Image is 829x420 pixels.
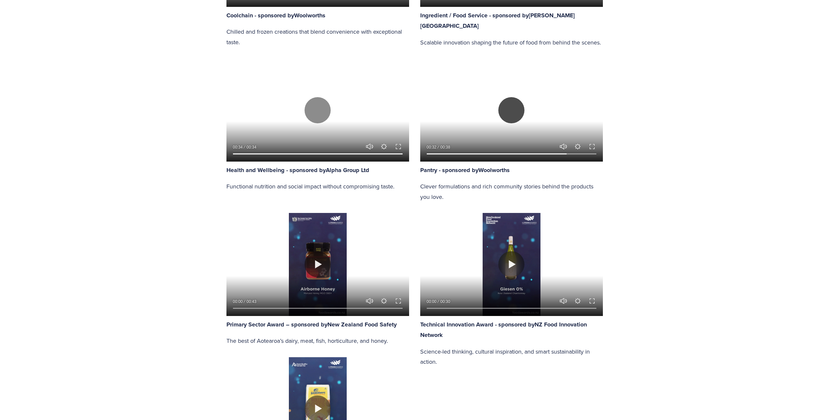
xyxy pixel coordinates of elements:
div: Duration [244,144,258,150]
strong: Technical Innovation Award - sponsored by [420,320,535,329]
div: Current time [233,144,244,150]
strong: Coolchain - sponsored by [226,11,294,20]
input: Seek [427,306,596,310]
input: Seek [233,151,403,156]
a: [PERSON_NAME][GEOGRAPHIC_DATA] [420,11,575,30]
strong: Health and Wellbeing - sponsored by [226,166,326,174]
div: Duration [244,298,258,305]
div: Current time [427,144,438,150]
input: Seek [427,151,596,156]
p: Functional nutrition and social impact without compromising taste. [226,181,409,192]
button: Play [305,251,331,277]
p: Scalable innovation shaping the future of food from behind the scenes. [420,37,603,48]
p: Clever formulations and rich community stories behind the products you love. [420,181,603,202]
p: The best of Aotearoa’s dairy, meat, fish, horticulture, and honey. [226,336,409,346]
button: Play [498,251,524,277]
div: Current time [233,298,244,305]
a: Alpha Group Ltd [326,166,369,174]
a: NZ Food Innovation Network [420,320,589,339]
a: Woolworths [478,166,510,174]
a: New Zealand Food Safety [327,320,397,328]
div: Duration [438,144,452,150]
strong: Woolworths [294,11,325,20]
strong: Ingredient / Food Service - sponsored by [420,11,529,20]
p: Science-led thinking, cultural inspiration, and smart sustainability in action. [420,346,603,367]
a: Woolworths [294,11,325,19]
strong: Pantry - sponsored by [420,166,478,174]
button: Play [305,97,331,123]
p: Chilled and frozen creations that blend convenience with exceptional taste. [226,26,409,47]
div: Current time [427,298,438,305]
input: Seek [233,306,403,310]
strong: Primary Sector Award – sponsored by [226,320,327,329]
button: Play [498,97,524,123]
div: Duration [438,298,452,305]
